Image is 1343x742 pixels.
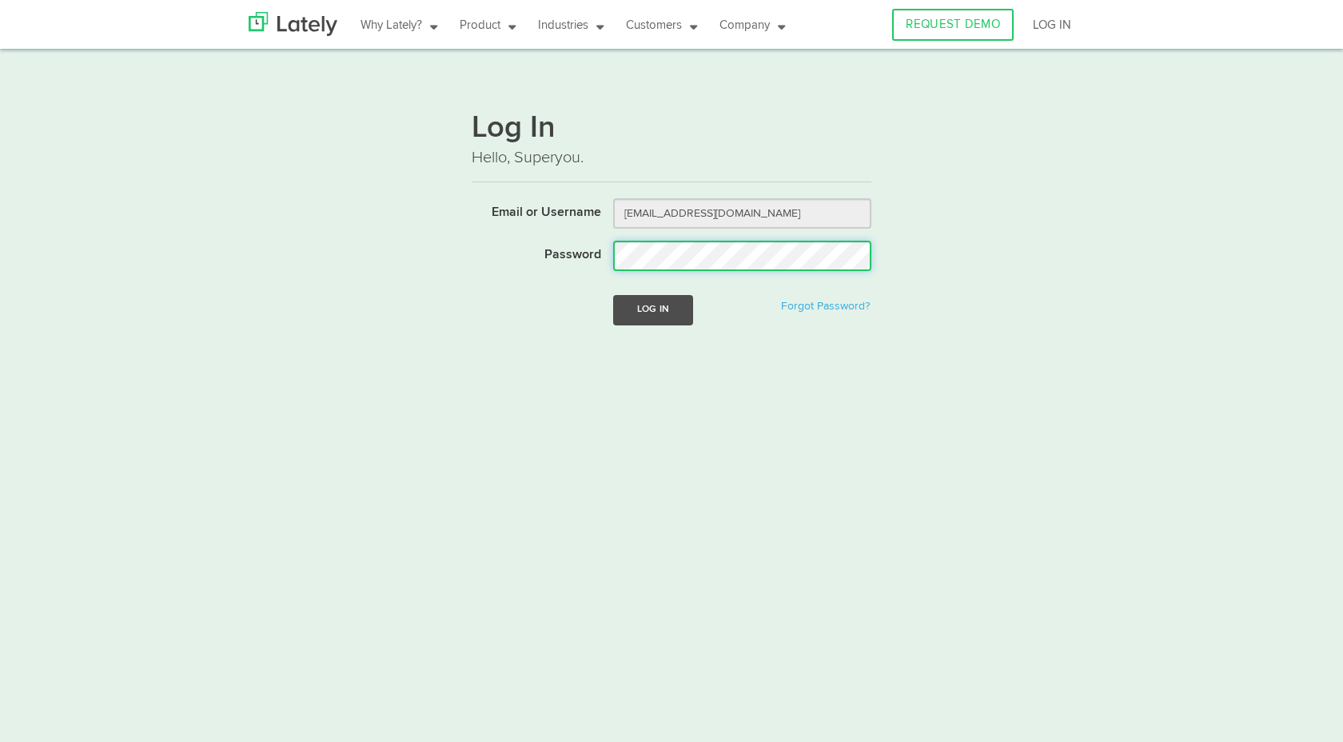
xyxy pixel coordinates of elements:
[892,9,1014,41] a: REQUEST DEMO
[613,198,871,229] input: Email or Username
[460,198,601,222] label: Email or Username
[472,113,871,146] h1: Log In
[781,301,870,312] a: Forgot Password?
[460,241,601,265] label: Password
[613,295,693,325] button: Log In
[472,146,871,170] p: Hello, Superyou.
[249,12,337,36] img: Lately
